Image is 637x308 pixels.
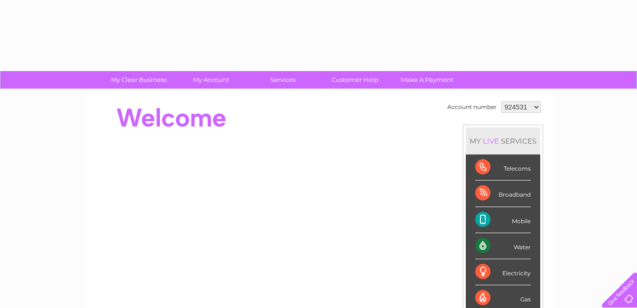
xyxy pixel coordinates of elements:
a: Customer Help [316,71,394,89]
div: MY SERVICES [466,127,540,154]
a: My Account [172,71,250,89]
div: Water [475,233,531,259]
div: Mobile [475,207,531,233]
div: Telecoms [475,154,531,181]
a: My Clear Business [100,71,178,89]
div: Broadband [475,181,531,207]
a: Services [244,71,322,89]
a: Make A Payment [388,71,466,89]
div: Electricity [475,259,531,285]
td: Account number [445,99,499,115]
div: LIVE [481,136,501,145]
